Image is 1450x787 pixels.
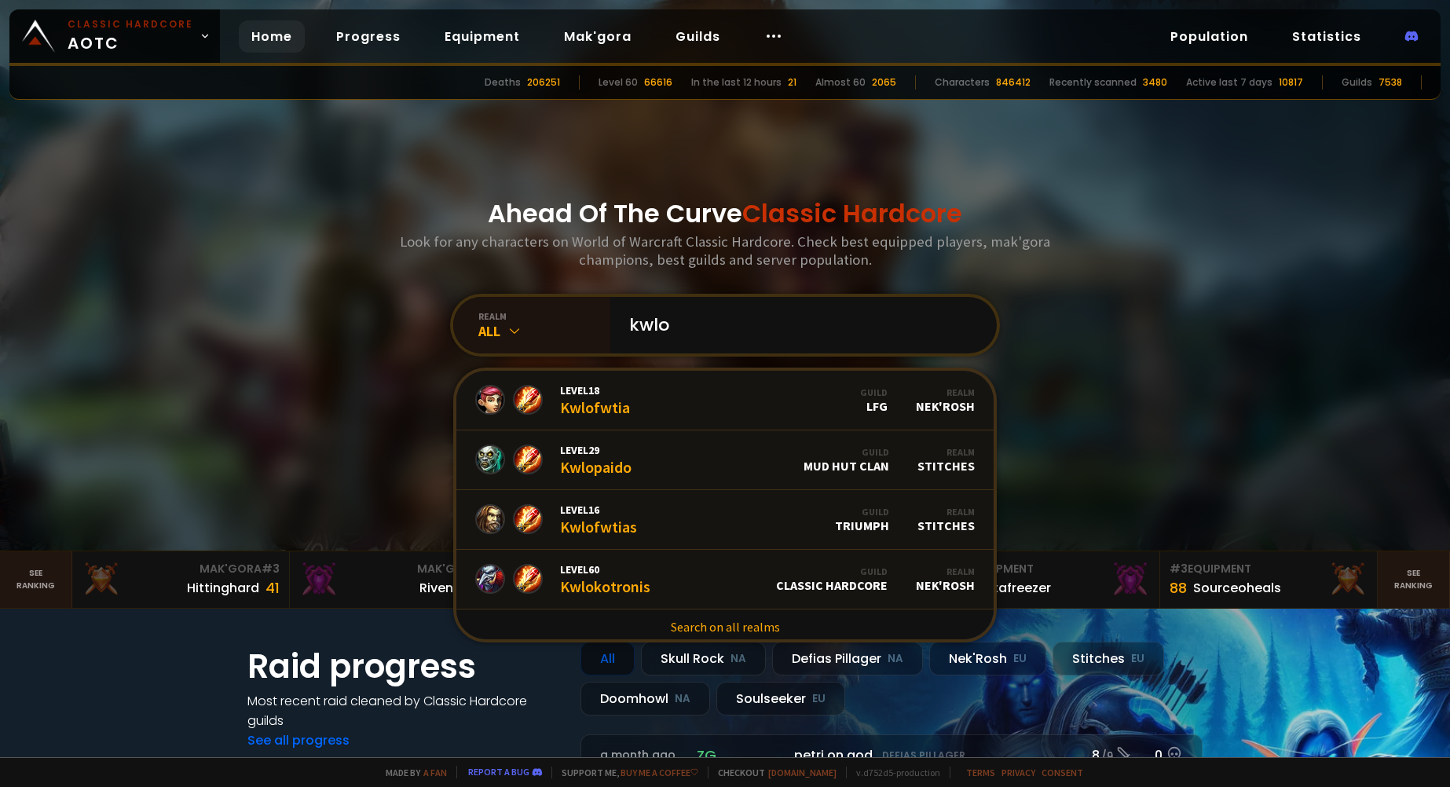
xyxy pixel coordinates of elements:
div: Stitches [1053,642,1164,675]
a: Level18KwlofwtiaGuildLFGRealmNek'Rosh [456,371,994,430]
div: Mak'Gora [82,561,280,577]
div: Guild [776,566,888,577]
a: Mak'Gora#2Rivench100 [290,551,507,608]
a: Privacy [1001,767,1035,778]
small: EU [1131,651,1144,667]
div: Mak'Gora [299,561,497,577]
div: Almost 60 [815,75,866,90]
div: 3480 [1143,75,1167,90]
span: v. d752d5 - production [846,767,940,778]
div: Guilds [1342,75,1372,90]
div: Stitches [917,506,975,533]
a: a month agozgpetri on godDefias Pillager8 /90 [580,734,1203,776]
div: 2065 [872,75,896,90]
div: Kwlofwtias [560,503,637,536]
div: Realm [916,566,975,577]
a: Equipment [432,20,533,53]
span: Support me, [551,767,698,778]
div: Skull Rock [641,642,766,675]
a: Mak'Gora#3Hittinghard41 [72,551,290,608]
div: Realm [917,446,975,458]
a: Statistics [1280,20,1374,53]
div: 66616 [644,75,672,90]
small: EU [812,691,826,707]
span: # 3 [1170,561,1188,577]
a: Mak'gora [551,20,644,53]
div: Guild [804,446,889,458]
div: realm [478,310,610,322]
small: NA [888,651,903,667]
span: Level 60 [560,562,650,577]
div: 21 [788,75,796,90]
a: Search on all realms [456,609,994,644]
span: Level 16 [560,503,637,517]
div: Mud Hut Clan [804,446,889,474]
div: Nek'Rosh [929,642,1046,675]
div: Rivench [419,578,469,598]
a: Report a bug [468,766,529,778]
h1: Ahead Of The Curve [488,195,962,232]
a: Level29KwlopaidoGuildMud Hut ClanRealmStitches [456,430,994,490]
div: In the last 12 hours [691,75,782,90]
div: Equipment [952,561,1150,577]
div: Realm [916,386,975,398]
a: See all progress [247,731,350,749]
div: 88 [1170,577,1187,598]
div: All [478,322,610,340]
div: LFG [860,386,888,414]
div: Kwlopaido [560,443,632,477]
h4: Most recent raid cleaned by Classic Hardcore guilds [247,691,562,730]
div: Notafreezer [976,578,1051,598]
a: Terms [966,767,995,778]
a: Level60KwlokotronisGuildClassic HardcoreRealmNek'Rosh [456,550,994,609]
div: Stitches [917,446,975,474]
span: Made by [376,767,447,778]
a: Home [239,20,305,53]
small: NA [730,651,746,667]
small: NA [675,691,690,707]
div: Equipment [1170,561,1368,577]
div: 206251 [527,75,560,90]
a: Level16KwlofwtiasGuildTriumphRealmStitches [456,490,994,550]
small: EU [1013,651,1027,667]
div: Sourceoheals [1193,578,1281,598]
h3: Look for any characters on World of Warcraft Classic Hardcore. Check best equipped players, mak'g... [394,232,1056,269]
div: Hittinghard [187,578,259,598]
span: Level 18 [560,383,630,397]
div: Nek'Rosh [916,386,975,414]
a: #2Equipment88Notafreezer [943,551,1160,608]
a: #3Equipment88Sourceoheals [1160,551,1378,608]
div: Active last 7 days [1186,75,1272,90]
div: Realm [917,506,975,518]
div: Classic Hardcore [776,566,888,593]
input: Search a character... [620,297,978,353]
a: Classic HardcoreAOTC [9,9,220,63]
a: Guilds [663,20,733,53]
a: Progress [324,20,413,53]
div: Deaths [485,75,521,90]
a: Consent [1042,767,1083,778]
div: Recently scanned [1049,75,1137,90]
div: Triumph [835,506,889,533]
span: # 3 [262,561,280,577]
span: AOTC [68,17,193,55]
div: Nek'Rosh [916,566,975,593]
span: Checkout [708,767,837,778]
div: 846412 [996,75,1031,90]
a: Buy me a coffee [621,767,698,778]
div: 7538 [1379,75,1402,90]
div: 10817 [1279,75,1303,90]
div: Doomhowl [580,682,710,716]
div: Guild [860,386,888,398]
div: Kwlokotronis [560,562,650,596]
a: Population [1158,20,1261,53]
h1: Raid progress [247,642,562,691]
a: [DOMAIN_NAME] [768,767,837,778]
a: a fan [423,767,447,778]
div: Soulseeker [716,682,845,716]
a: Seeranking [1378,551,1450,608]
div: Level 60 [599,75,638,90]
div: Guild [835,506,889,518]
div: Kwlofwtia [560,383,630,417]
span: Classic Hardcore [742,196,962,231]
